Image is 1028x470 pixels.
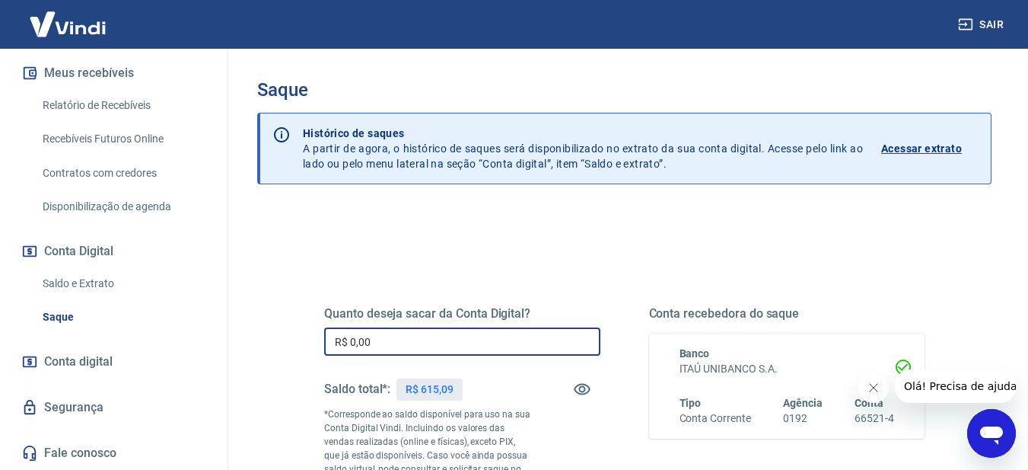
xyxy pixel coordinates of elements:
[324,382,390,397] h5: Saldo total*:
[44,351,113,372] span: Conta digital
[18,436,209,470] a: Fale conosco
[324,306,600,321] h5: Quanto deseja sacar da Conta Digital?
[37,191,209,222] a: Disponibilização de agenda
[37,90,209,121] a: Relatório de Recebíveis
[855,411,894,427] h6: 66521-4
[406,382,454,398] p: R$ 615,09
[37,123,209,155] a: Recebíveis Futuros Online
[257,79,991,101] h3: Saque
[18,56,209,90] button: Meus recebíveis
[18,235,209,268] button: Conta Digital
[18,391,209,424] a: Segurança
[783,397,823,409] span: Agência
[303,126,863,171] p: A partir de agora, o histórico de saques será disponibilizado no extrato da sua conta digital. Ac...
[9,11,128,23] span: Olá! Precisa de ajuda?
[18,1,117,47] img: Vindi
[679,397,702,409] span: Tipo
[783,411,823,427] h6: 0192
[955,11,1010,39] button: Sair
[37,302,209,333] a: Saque
[679,411,751,427] h6: Conta Corrente
[895,369,1016,403] iframe: Mensagem da empresa
[18,345,209,379] a: Conta digital
[881,141,962,156] p: Acessar extrato
[858,372,889,403] iframe: Fechar mensagem
[37,268,209,299] a: Saldo e Extrato
[967,409,1016,458] iframe: Botão para abrir a janela de mensagens
[303,126,863,141] p: Histórico de saques
[649,306,925,321] h5: Conta recebedora do saque
[881,126,979,171] a: Acessar extrato
[679,347,710,360] span: Banco
[679,361,895,377] h6: ITAÚ UNIBANCO S.A.
[855,397,883,409] span: Conta
[37,158,209,189] a: Contratos com credores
